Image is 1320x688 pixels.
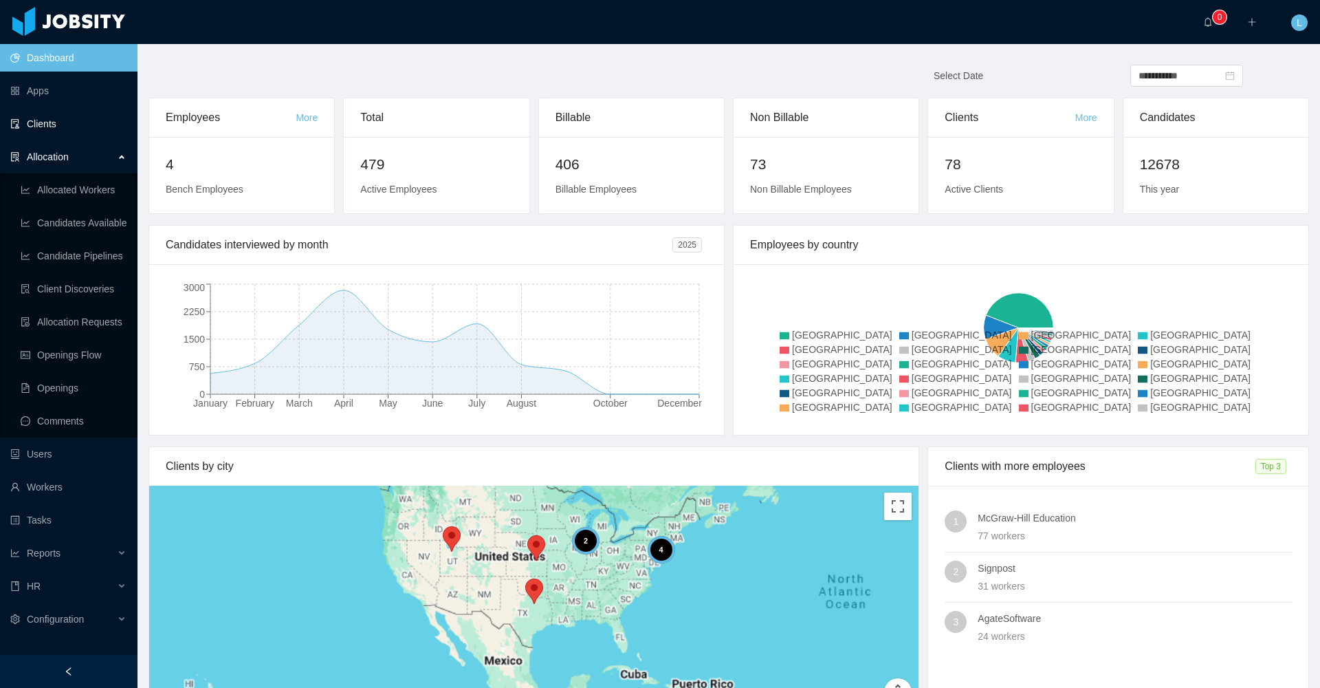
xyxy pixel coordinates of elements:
[1225,71,1235,80] i: icon: calendar
[978,611,1292,626] h4: AgateSoftware
[184,306,205,317] tspan: 2250
[1031,373,1132,384] span: [GEOGRAPHIC_DATA]
[572,527,599,555] div: 2
[1150,358,1251,369] span: [GEOGRAPHIC_DATA]
[953,611,958,633] span: 3
[945,447,1255,486] div: Clients with more employees
[1031,402,1132,413] span: [GEOGRAPHIC_DATA]
[1031,358,1132,369] span: [GEOGRAPHIC_DATA]
[379,398,397,409] tspan: May
[296,112,318,123] a: More
[750,153,902,175] h2: 73
[166,98,296,137] div: Employees
[184,334,205,345] tspan: 1500
[21,374,126,402] a: icon: file-textOpenings
[912,330,1012,341] span: [GEOGRAPHIC_DATA]
[1031,344,1132,355] span: [GEOGRAPHIC_DATA]
[199,389,205,400] tspan: 0
[1150,330,1251,341] span: [GEOGRAPHIC_DATA]
[21,176,126,204] a: icon: line-chartAllocated Workers
[945,98,1075,137] div: Clients
[21,308,126,336] a: icon: file-doneAllocation Requests
[1031,330,1132,341] span: [GEOGRAPHIC_DATA]
[934,70,983,81] span: Select Date
[593,398,628,409] tspan: October
[672,237,702,252] span: 2025
[792,402,892,413] span: [GEOGRAPHIC_DATA]
[360,184,437,195] span: Active Employees
[166,447,902,486] div: Clients by city
[286,398,313,409] tspan: March
[750,184,852,195] span: Non Billable Employees
[360,153,512,175] h2: 479
[912,387,1012,398] span: [GEOGRAPHIC_DATA]
[193,398,228,409] tspan: January
[555,184,637,195] span: Billable Employees
[750,98,902,137] div: Non Billable
[978,528,1292,544] div: 77 workers
[792,344,892,355] span: [GEOGRAPHIC_DATA]
[236,398,274,409] tspan: February
[792,358,892,369] span: [GEOGRAPHIC_DATA]
[184,282,205,293] tspan: 3000
[1140,98,1292,137] div: Candidates
[555,98,707,137] div: Billable
[166,226,672,264] div: Candidates interviewed by month
[10,110,126,138] a: icon: auditClients
[750,226,1292,264] div: Employees by country
[27,548,60,559] span: Reports
[10,440,126,468] a: icon: robotUsers
[953,510,958,533] span: 1
[1075,112,1097,123] a: More
[10,44,126,72] a: icon: pie-chartDashboard
[1213,10,1226,24] sup: 0
[468,398,485,409] tspan: July
[945,184,1003,195] span: Active Clients
[166,153,318,175] h2: 4
[1140,184,1180,195] span: This year
[912,358,1012,369] span: [GEOGRAPHIC_DATA]
[21,407,126,435] a: icon: messageComments
[1247,17,1257,27] i: icon: plus
[21,275,126,303] a: icon: file-searchClient Discoveries
[422,398,443,409] tspan: June
[1150,402,1251,413] span: [GEOGRAPHIC_DATA]
[166,184,243,195] span: Bench Employees
[792,373,892,384] span: [GEOGRAPHIC_DATA]
[978,561,1292,576] h4: Signpost
[555,153,707,175] h2: 406
[10,506,126,534] a: icon: profileTasks
[657,398,702,409] tspan: December
[334,398,353,409] tspan: April
[1140,153,1292,175] h2: 12678
[912,373,1012,384] span: [GEOGRAPHIC_DATA]
[27,151,69,162] span: Allocation
[360,98,512,137] div: Total
[10,614,20,624] i: icon: setting
[507,398,537,409] tspan: August
[792,330,892,341] span: [GEOGRAPHIC_DATA]
[27,614,84,625] span: Configuration
[27,581,41,592] span: HR
[10,548,20,558] i: icon: line-chart
[945,153,1097,175] h2: 78
[978,629,1292,644] div: 24 workers
[1203,17,1213,27] i: icon: bell
[21,341,126,369] a: icon: idcardOpenings Flow
[1297,14,1302,31] span: L
[10,152,20,162] i: icon: solution
[792,387,892,398] span: [GEOGRAPHIC_DATA]
[10,77,126,105] a: icon: appstoreApps
[1150,344,1251,355] span: [GEOGRAPHIC_DATA]
[21,209,126,237] a: icon: line-chartCandidates Available
[10,473,126,501] a: icon: userWorkers
[21,242,126,270] a: icon: line-chartCandidate Pipelines
[1031,387,1132,398] span: [GEOGRAPHIC_DATA]
[978,579,1292,594] div: 31 workers
[1150,373,1251,384] span: [GEOGRAPHIC_DATA]
[647,536,674,563] div: 4
[912,402,1012,413] span: [GEOGRAPHIC_DATA]
[978,510,1292,526] h4: McGraw-Hill Education
[912,344,1012,355] span: [GEOGRAPHIC_DATA]
[1255,459,1286,474] span: Top 3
